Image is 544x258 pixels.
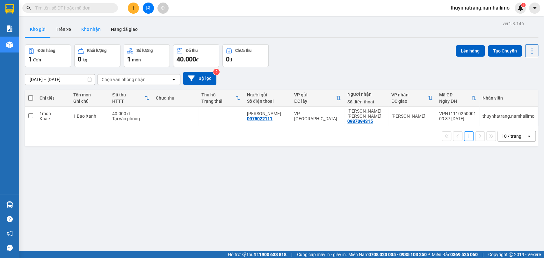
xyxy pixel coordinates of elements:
[38,48,55,53] div: Đơn hàng
[213,69,220,75] sup: 2
[521,3,526,7] sup: 1
[247,116,272,121] div: 0975022111
[509,252,513,257] span: copyright
[347,99,385,104] div: Số điện thoại
[102,76,146,83] div: Chọn văn phòng nhận
[112,111,149,116] div: 40.000 đ
[456,45,485,57] button: Lên hàng
[73,114,106,119] div: 1 Bao Xanh
[109,90,152,107] th: Toggle SortBy
[432,251,478,258] span: Miền Bắc
[529,3,540,14] button: caret-down
[228,251,287,258] span: Hỗ trợ kỹ thuật:
[7,216,13,222] span: question-circle
[7,230,13,236] span: notification
[28,55,32,63] span: 1
[76,22,106,37] button: Kho nhận
[201,92,236,97] div: Thu hộ
[347,108,385,119] div: Trần Thiện Trung
[503,20,524,27] div: ver 1.8.146
[436,90,479,107] th: Toggle SortBy
[5,4,14,14] img: logo-vxr
[347,119,373,124] div: 0987094315
[247,92,288,97] div: Người gửi
[348,251,427,258] span: Miền Nam
[131,6,136,10] span: plus
[25,22,51,37] button: Kho gửi
[391,92,428,97] div: VP nhận
[347,92,385,97] div: Người nhận
[6,25,13,32] img: solution-icon
[522,3,524,7] span: 1
[368,252,427,257] strong: 0708 023 035 - 0935 103 250
[488,45,522,57] button: Tạo Chuyến
[439,111,476,116] div: VPNT1110250001
[112,116,149,121] div: Tại văn phòng
[291,90,344,107] th: Toggle SortBy
[502,133,521,139] div: 10 / trang
[83,57,87,62] span: kg
[186,48,198,53] div: Đã thu
[226,55,229,63] span: 0
[294,99,336,104] div: ĐC lấy
[464,131,474,141] button: 1
[6,201,13,208] img: warehouse-icon
[229,57,232,62] span: đ
[40,116,67,121] div: Khác
[136,48,153,53] div: Số lượng
[146,6,150,10] span: file-add
[25,74,95,85] input: Select a date range.
[161,6,165,10] span: aim
[6,41,13,48] img: warehouse-icon
[259,252,287,257] strong: 1900 633 818
[25,44,71,67] button: Đơn hàng1đơn
[235,48,251,53] div: Chưa thu
[173,44,219,67] button: Đã thu40.000đ
[127,55,131,63] span: 1
[156,95,195,101] div: Chưa thu
[7,245,13,251] span: message
[391,99,428,104] div: ĐC giao
[78,55,81,63] span: 0
[388,90,436,107] th: Toggle SortBy
[532,5,538,11] span: caret-down
[51,22,76,37] button: Trên xe
[196,57,199,62] span: đ
[40,95,67,101] div: Chi tiết
[391,114,433,119] div: [PERSON_NAME]
[247,111,288,116] div: Ng T Hà
[35,4,110,11] input: Tìm tên, số ĐT hoặc mã đơn
[124,44,170,67] button: Số lượng1món
[73,99,106,104] div: Ghi chú
[33,57,41,62] span: đơn
[439,99,471,104] div: Ngày ĐH
[112,99,144,104] div: HTTT
[143,3,154,14] button: file-add
[106,22,143,37] button: Hàng đã giao
[157,3,169,14] button: aim
[294,111,341,121] div: VP [GEOGRAPHIC_DATA]
[183,72,216,85] button: Bộ lọc
[198,90,244,107] th: Toggle SortBy
[439,92,471,97] div: Mã GD
[201,99,236,104] div: Trạng thái
[482,95,534,101] div: Nhân viên
[171,77,176,82] svg: open
[74,44,120,67] button: Khối lượng0kg
[26,6,31,10] span: search
[177,55,196,63] span: 40.000
[291,251,292,258] span: |
[297,251,347,258] span: Cung cấp máy in - giấy in:
[526,134,532,139] svg: open
[446,4,515,12] span: thuynhatrang.namhailimo
[73,92,106,97] div: Tên món
[87,48,106,53] div: Khối lượng
[428,253,430,256] span: ⚪️
[482,114,534,119] div: thuynhatrang.namhailimo
[294,92,336,97] div: VP gửi
[112,92,144,97] div: Đã thu
[40,111,67,116] div: 1 món
[128,3,139,14] button: plus
[439,116,476,121] div: 09:37 [DATE]
[518,5,523,11] img: icon-new-feature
